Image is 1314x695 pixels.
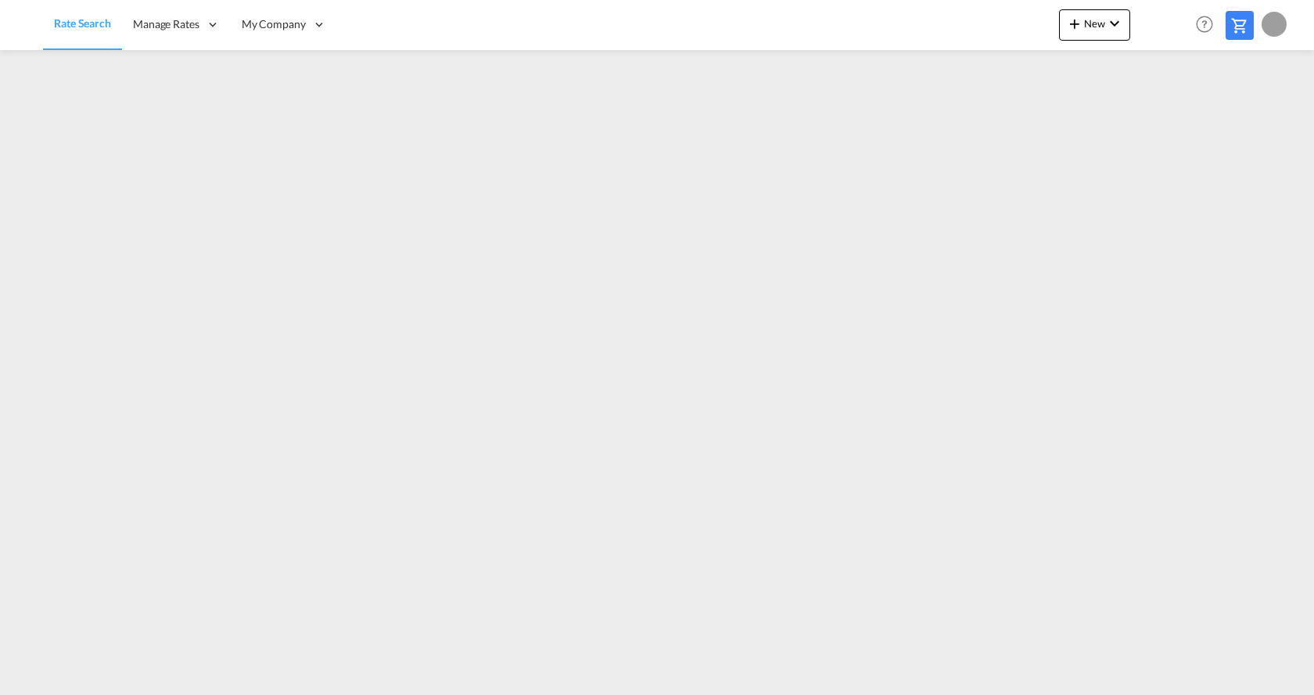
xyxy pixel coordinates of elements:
span: Rate Search [54,16,111,30]
md-icon: icon-plus 400-fg [1065,14,1084,33]
span: Manage Rates [133,16,199,32]
md-icon: icon-chevron-down [1105,14,1124,33]
button: icon-plus 400-fgNewicon-chevron-down [1059,9,1130,41]
span: Help [1191,11,1218,38]
span: New [1065,17,1124,30]
span: My Company [242,16,306,32]
div: Help [1191,11,1226,39]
